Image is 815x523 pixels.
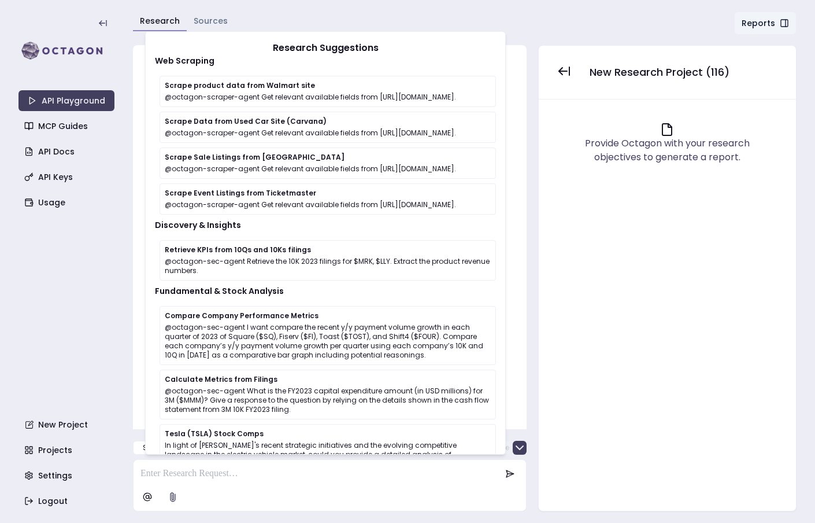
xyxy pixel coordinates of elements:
[18,39,114,62] img: logo-rect-yK7x_WSZ.svg
[165,153,491,162] p: Scrape Sale Listings from [GEOGRAPHIC_DATA]
[165,429,491,439] p: Tesla (TSLA) Stock Comps
[155,41,496,55] p: Research Suggestions
[20,167,116,187] a: API Keys
[194,15,228,27] a: Sources
[165,257,491,275] p: @octagon-sec-agent Retrieve the 10K 2023 filings for $MRK, $LLY. Extract the product revenue numb...
[20,414,116,435] a: New Project
[155,219,496,231] p: Discovery & Insights
[165,200,491,209] p: @octagon-scraper-agent Get relevant available fields from [URL][DOMAIN_NAME].
[155,55,496,67] p: Web Scraping
[20,192,116,213] a: Usage
[140,15,180,27] a: Research
[165,375,491,384] p: Calculate Metrics from Filings
[165,117,491,126] p: Scrape Data from Used Car Site (Carvana)
[165,441,491,496] p: In light of [PERSON_NAME]'s recent strategic initiatives and the evolving competitive landscape i...
[133,441,293,455] button: Scrape product data from Walmart site
[165,164,491,174] p: @octagon-scraper-agent Get relevant available fields from [URL][DOMAIN_NAME].
[20,465,116,486] a: Settings
[18,90,114,111] a: API Playground
[165,245,491,255] p: Retrieve KPIs from 10Qs and 10Ks filings
[580,60,739,85] button: New Research Project (116)
[165,93,491,102] p: @octagon-scraper-agent Get relevant available fields from [URL][DOMAIN_NAME].
[20,440,116,461] a: Projects
[20,116,116,137] a: MCP Guides
[734,12,797,35] button: Reports
[155,285,496,297] p: Fundamental & Stock Analysis
[562,137,773,164] div: Provide Octagon with your research objectives to generate a report.
[165,81,491,90] p: Scrape product data from Walmart site
[165,386,491,414] p: @octagon-sec-agent What is the FY2023 capital expenditure amount (in USD millions) for 3M ($MMM)?...
[165,189,491,198] p: Scrape Event Listings from Ticketmaster
[20,141,116,162] a: API Docs
[165,128,491,138] p: @octagon-scraper-agent Get relevant available fields from [URL][DOMAIN_NAME].
[20,491,116,511] a: Logout
[165,311,491,321] p: Compare Company Performance Metrics
[165,323,491,360] p: @octagon-sec-agent I want compare the recent y/y payment volume growth in each quarter of 2023 of...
